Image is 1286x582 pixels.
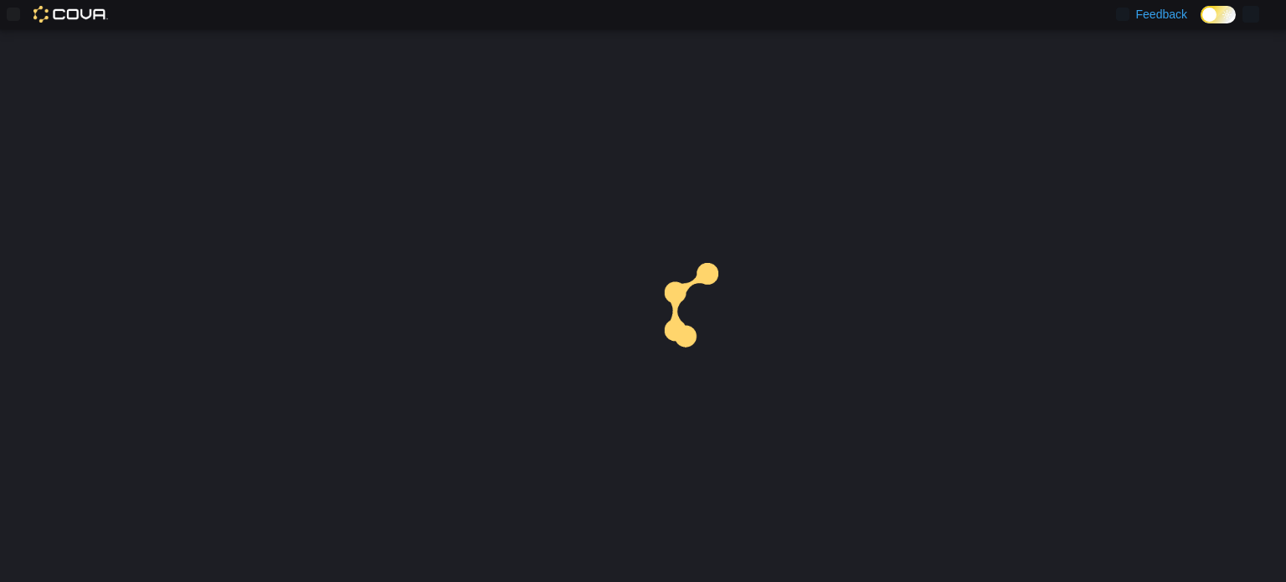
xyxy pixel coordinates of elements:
span: Dark Mode [1201,23,1201,24]
input: Dark Mode [1201,6,1236,23]
img: Cova [33,6,108,23]
img: cova-loader [643,250,769,376]
span: Feedback [1136,6,1187,23]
